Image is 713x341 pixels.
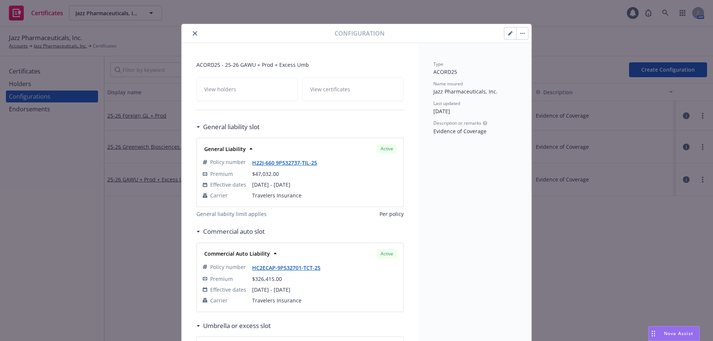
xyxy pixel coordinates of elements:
[203,321,271,331] h3: Umbrella or excess slot
[210,275,233,283] span: Premium
[252,296,397,304] span: Travelers Insurance
[252,264,326,271] a: HC2ECAP-9P532701-TCT-25
[664,330,693,337] span: Nova Assist
[210,170,233,178] span: Premium
[380,210,404,218] span: Per policy
[210,296,228,304] span: Carrier
[252,181,397,188] span: [DATE] - [DATE]
[433,81,463,87] span: Name insured
[210,286,246,294] span: Effective dates
[649,327,658,341] div: Drag to move
[196,122,260,132] div: General liability slot
[204,145,246,153] strong: General Liability
[380,250,394,257] span: Active
[252,159,323,166] a: H22J-660 9P532737-TIL-25
[204,250,270,257] strong: Commercial Auto Liability
[433,61,443,67] span: Type
[210,263,246,271] span: Policy number
[203,122,260,132] h3: General liability slot
[196,61,404,69] span: ACORD25 - 25-26 GAWU + Prod + Excess Umb
[196,321,271,331] div: Umbrella or excess slot
[210,181,246,188] span: Effective dates
[191,29,199,38] button: close
[648,326,700,341] button: Nova Assist
[433,128,486,135] span: Evidence of Coverage
[335,29,385,38] span: Configuration
[433,108,450,115] span: [DATE]
[210,191,228,199] span: Carrier
[433,100,460,106] span: Last updated
[252,263,326,272] span: HC2ECAP-9P532701-TCT-25
[196,227,265,236] div: Commercial auto slot
[433,120,481,126] span: Description or remarks
[433,68,457,75] span: ACORD25
[380,145,394,152] span: Active
[252,286,397,294] span: [DATE] - [DATE]
[252,191,397,199] span: Travelers Insurance
[196,210,267,218] span: General liabiity limit applies
[252,158,323,167] span: H22J-660 9P532737-TIL-25
[203,227,265,236] h3: Commercial auto slot
[210,158,246,166] span: Policy number
[252,170,279,177] span: $47,032.00
[433,88,498,95] span: Jazz Pharmaceuticals, Inc.
[252,275,282,282] span: $326,415.00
